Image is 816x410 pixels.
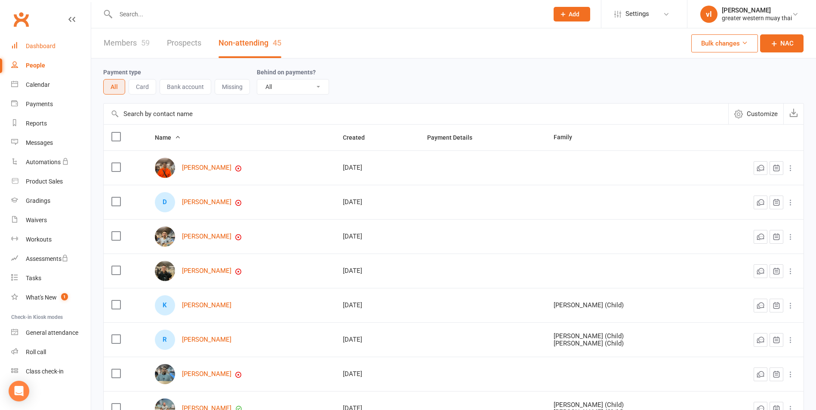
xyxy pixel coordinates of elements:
div: General attendance [26,329,78,336]
div: Kim [155,295,175,315]
button: Created [343,132,374,143]
div: What's New [26,294,57,301]
div: [DATE] [343,267,412,275]
span: Payment Details [427,134,482,141]
a: Tasks [11,269,91,288]
span: NAC [780,38,794,49]
div: [DATE] [343,302,412,309]
span: Created [343,134,374,141]
button: Name [155,132,181,143]
div: Assessments [26,255,68,262]
div: [PERSON_NAME] (Child) [554,333,692,340]
a: Gradings [11,191,91,211]
span: Settings [625,4,649,24]
label: Payment type [103,69,141,76]
div: Roll call [26,349,46,355]
a: [PERSON_NAME] [182,336,231,343]
a: Assessments [11,249,91,269]
button: All [103,79,125,95]
div: [DATE] [343,164,412,171]
div: Class check-in [26,368,64,375]
button: Missing [215,79,250,95]
div: Calendar [26,81,50,88]
div: Messages [26,139,53,146]
a: Automations [11,153,91,172]
img: Fadeel [155,158,175,178]
a: Product Sales [11,172,91,191]
div: Workouts [26,236,52,243]
input: Search... [113,8,542,20]
a: Non-attending45 [219,28,281,58]
a: Roll call [11,343,91,362]
a: People [11,56,91,75]
div: Product Sales [26,178,63,185]
a: Clubworx [10,9,32,30]
div: [DATE] [343,199,412,206]
img: Matthew [155,226,175,247]
a: Class kiosk mode [11,362,91,381]
a: Messages [11,133,91,153]
div: [DATE] [343,370,412,378]
button: Payment Details [427,132,482,143]
span: Customize [747,109,778,119]
a: Payments [11,95,91,114]
a: Workouts [11,230,91,249]
div: greater western muay thai [722,14,792,22]
a: [PERSON_NAME] [182,164,231,171]
a: [PERSON_NAME] [182,302,231,309]
div: [PERSON_NAME] [722,6,792,14]
a: NAC [760,34,804,52]
a: Calendar [11,75,91,95]
span: 1 [61,293,68,300]
button: Customize [728,104,783,124]
span: Add [569,11,579,18]
div: Waivers [26,217,47,223]
div: Gradings [26,197,50,204]
div: 45 [273,38,281,47]
div: Dashboard [26,43,55,49]
span: Name [155,134,181,141]
div: Open Intercom Messenger [9,381,29,401]
div: Richard [155,330,175,350]
button: Bank account [160,79,211,95]
div: Daniel [155,192,175,212]
a: What's New1 [11,288,91,307]
a: General attendance kiosk mode [11,323,91,343]
th: Family [546,125,700,150]
a: [PERSON_NAME] [182,233,231,240]
div: 59 [141,38,150,47]
label: Behind on payments? [257,69,316,76]
input: Search by contact name [104,104,728,124]
img: Luis [155,364,175,384]
a: Dashboard [11,37,91,56]
a: [PERSON_NAME] [182,267,231,275]
img: Joseph [155,261,175,281]
div: [PERSON_NAME] (Child) [554,401,692,409]
div: [PERSON_NAME] (Child) [554,302,692,309]
div: People [26,62,45,69]
div: Automations [26,159,61,165]
button: Card [129,79,156,95]
div: Payments [26,101,53,107]
div: [DATE] [343,233,412,240]
a: Members59 [104,28,150,58]
button: Add [554,7,590,21]
button: Bulk changes [691,34,758,52]
div: Reports [26,120,47,127]
a: Waivers [11,211,91,230]
div: [DATE] [343,336,412,343]
div: [PERSON_NAME] (Child) [554,340,692,347]
a: [PERSON_NAME] [182,199,231,206]
a: [PERSON_NAME] [182,370,231,378]
a: Prospects [167,28,201,58]
a: Reports [11,114,91,133]
div: Tasks [26,275,41,281]
div: vl [700,6,717,23]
